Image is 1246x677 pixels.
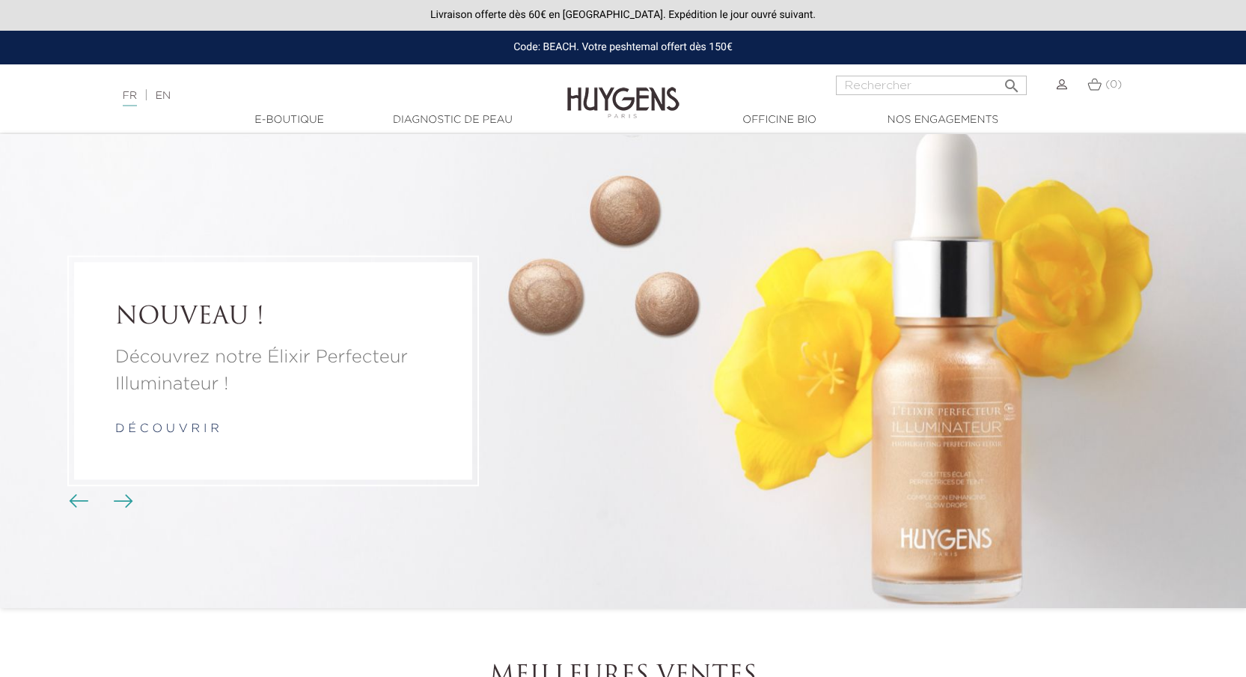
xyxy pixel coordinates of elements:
input: Rechercher [836,76,1027,95]
i:  [1003,73,1021,91]
a: d é c o u v r i r [115,423,219,435]
span: (0) [1105,79,1122,90]
a: Nos engagements [868,112,1018,128]
a: FR [123,91,137,106]
button:  [998,71,1025,91]
a: E-Boutique [215,112,364,128]
div: | [115,87,508,105]
div: Boutons du carrousel [75,491,123,513]
a: NOUVEAU ! [115,304,431,333]
img: Huygens [567,63,680,121]
a: Officine Bio [705,112,855,128]
a: Diagnostic de peau [378,112,528,128]
a: EN [156,91,171,101]
a: Découvrez notre Élixir Perfecteur Illuminateur ! [115,344,431,398]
